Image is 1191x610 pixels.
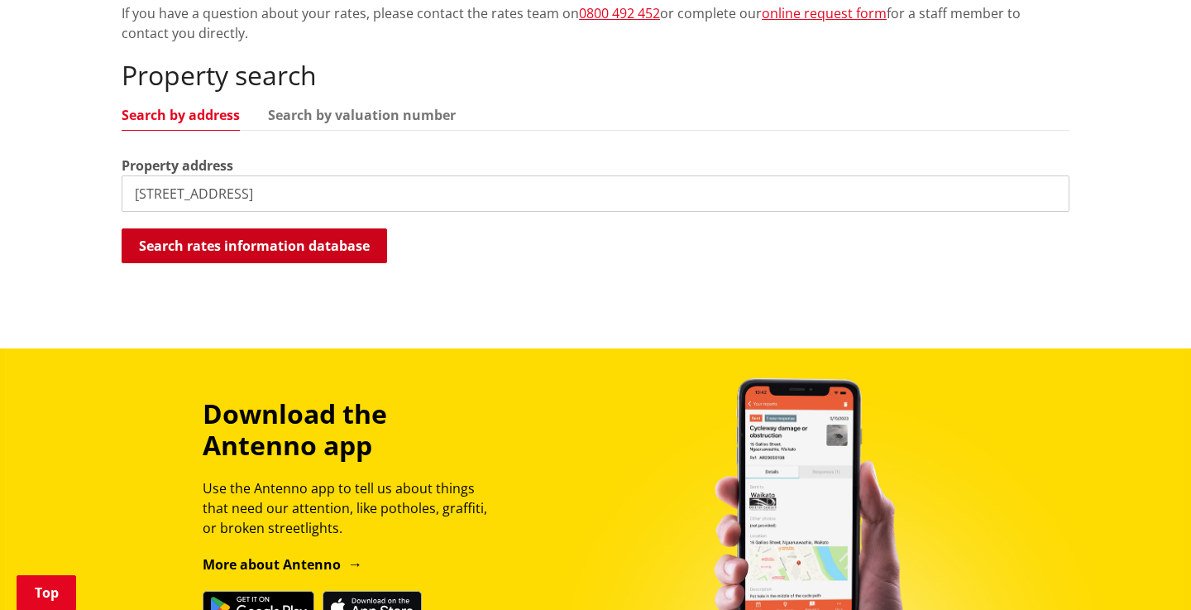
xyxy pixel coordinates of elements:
label: Property address [122,156,233,175]
a: More about Antenno [203,555,362,574]
p: Use the Antenno app to tell us about things that need our attention, like potholes, graffiti, or ... [203,478,502,538]
a: Top [17,575,76,610]
h2: Property search [122,60,1069,91]
input: e.g. Duke Street NGARUAWAHIA [122,175,1069,212]
iframe: Messenger Launcher [1115,540,1174,600]
h3: Download the Antenno app [203,398,502,462]
a: online request form [762,4,887,22]
p: If you have a question about your rates, please contact the rates team on or complete our for a s... [122,3,1069,43]
a: Search by address [122,108,240,122]
button: Search rates information database [122,228,387,263]
a: 0800 492 452 [579,4,660,22]
a: Search by valuation number [268,108,456,122]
